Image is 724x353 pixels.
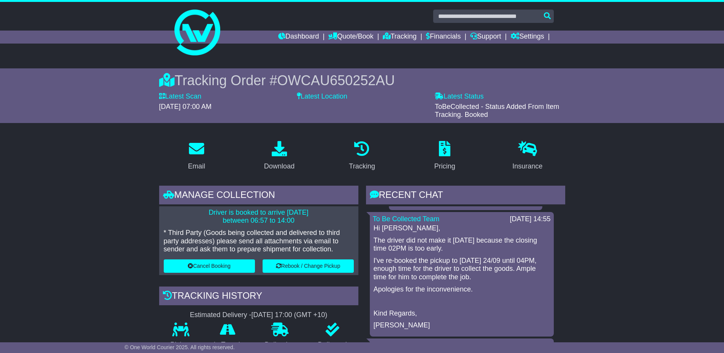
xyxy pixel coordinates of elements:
a: Settings [511,31,544,44]
p: Pickup [159,341,203,349]
div: Tracking Order # [159,72,565,89]
a: To Be Collected Team [373,342,440,349]
a: Insurance [508,138,548,174]
button: Rebook / Change Pickup [263,259,354,273]
a: Quote/Book [328,31,373,44]
p: In Transit [202,341,253,349]
p: The driver did not make it [DATE] because the closing time 02PM is too early. [374,236,550,253]
div: RECENT CHAT [366,186,565,206]
div: Estimated Delivery - [159,311,358,319]
span: © One World Courier 2025. All rights reserved. [124,344,235,350]
a: Tracking [383,31,416,44]
label: Latest Scan [159,92,202,101]
a: To Be Collected Team [373,215,440,223]
div: Manage collection [159,186,358,206]
p: Driver is booked to arrive [DATE] between 06:57 to 14:00 [164,209,354,225]
div: Insurance [513,161,543,172]
p: I've re-booked the pickup to [DATE] 24/09 until 04PM, enough time for the driver to collect the g... [374,257,550,282]
div: [DATE] 17:00 (GMT +10) [252,311,327,319]
p: Delivering [253,341,307,349]
a: Support [470,31,501,44]
label: Latest Status [435,92,484,101]
p: Apologies for the inconvenience. [374,285,550,294]
a: Financials [426,31,461,44]
a: Tracking [344,138,380,174]
label: Latest Location [297,92,347,101]
div: Pricing [434,161,455,172]
div: Tracking history [159,287,358,307]
a: Download [259,138,300,174]
span: ToBeCollected - Status Added From Item Tracking. Booked [435,103,559,119]
span: [DATE] 07:00 AM [159,103,212,110]
div: [DATE] 14:55 [510,215,551,223]
span: OWCAU650252AU [277,73,395,88]
a: Email [183,138,210,174]
p: Kind Regards, [374,309,550,318]
a: Pricing [429,138,460,174]
p: Delivered [306,341,358,349]
div: Tracking [349,161,375,172]
button: Cancel Booking [164,259,255,273]
p: [PERSON_NAME] [374,321,550,330]
div: Email [188,161,205,172]
div: Download [264,161,295,172]
p: Hi [PERSON_NAME], [374,224,550,233]
p: * Third Party (Goods being collected and delivered to third party addresses) please send all atta... [164,229,354,254]
div: [DATE] 14:42 [510,342,551,350]
a: Dashboard [278,31,319,44]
